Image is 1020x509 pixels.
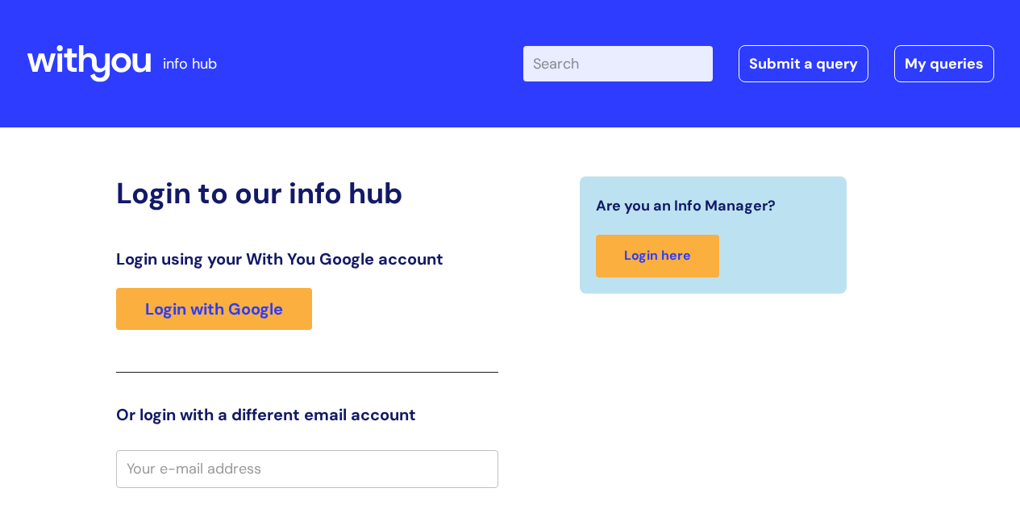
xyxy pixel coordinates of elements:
[116,288,312,330] a: Login with Google
[116,249,498,269] h3: Login using your With You Google account
[596,235,719,277] a: Login here
[523,46,713,81] input: Search
[163,51,217,77] p: info hub
[894,45,994,82] a: My queries
[116,405,498,424] h3: Or login with a different email account
[116,176,498,211] h2: Login to our info hub
[116,450,498,487] input: Your e-mail address
[596,193,776,219] span: Are you an Info Manager?
[739,45,868,82] a: Submit a query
